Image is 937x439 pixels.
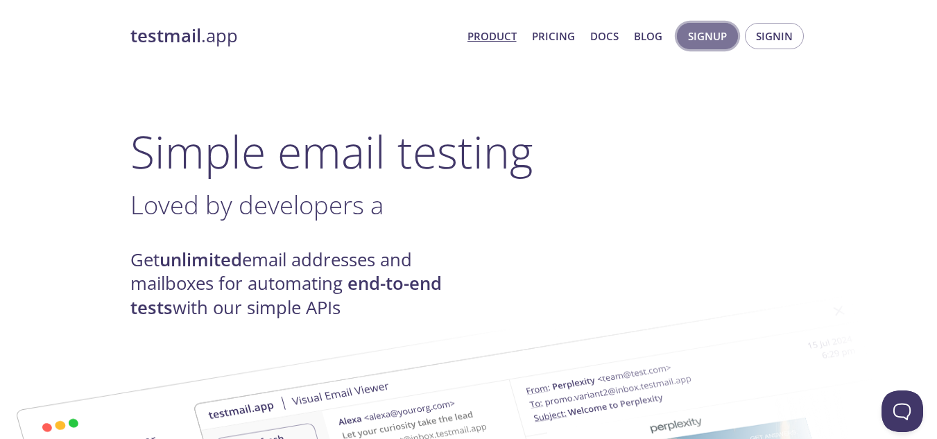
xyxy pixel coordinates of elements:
h4: Get email addresses and mailboxes for automating with our simple APIs [130,248,469,320]
a: Docs [590,27,619,45]
span: Signin [756,27,793,45]
iframe: Help Scout Beacon - Open [882,390,923,432]
span: Loved by developers a [130,187,384,222]
strong: testmail [130,24,201,48]
span: Signup [688,27,727,45]
button: Signin [745,23,804,49]
strong: end-to-end tests [130,271,442,319]
a: testmail.app [130,24,456,48]
a: Product [467,27,517,45]
strong: unlimited [160,248,242,272]
button: Signup [677,23,738,49]
a: Blog [634,27,662,45]
h1: Simple email testing [130,125,807,178]
a: Pricing [532,27,575,45]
